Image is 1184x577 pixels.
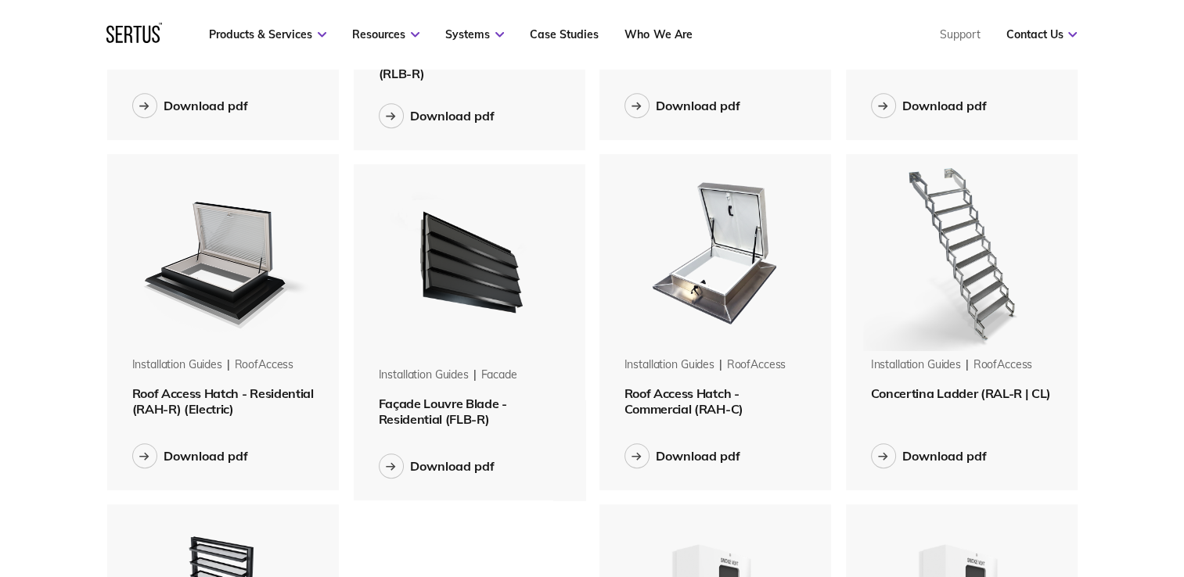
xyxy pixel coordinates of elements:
div: Installation Guides [624,357,714,373]
div: facade [481,367,517,383]
div: Download pdf [410,458,495,474]
div: Download pdf [902,98,987,113]
a: Contact Us [1006,27,1077,41]
span: Façade Louvre Blade - Residential (FLB-R) [379,396,507,427]
div: Download pdf [902,448,987,464]
a: Resources [352,27,419,41]
div: roofAccess [727,357,786,373]
button: Download pdf [379,453,495,478]
button: Download pdf [624,443,740,468]
button: Download pdf [871,443,987,468]
div: Download pdf [656,448,740,464]
div: Installation Guides [871,357,961,373]
button: Download pdf [379,103,495,128]
div: roofAccess [973,357,1033,373]
div: Installation Guides [379,367,469,383]
div: Download pdf [164,448,248,464]
a: Who We Are [624,27,692,41]
div: Download pdf [410,108,495,124]
a: Support [939,27,980,41]
button: Download pdf [132,443,248,468]
div: Installation Guides [132,357,222,373]
div: Download pdf [164,98,248,113]
a: Products & Services [209,27,326,41]
div: roofAccess [235,357,294,373]
span: Concertina Ladder (RAL-R | CL) [871,385,1051,401]
a: Case Studies [530,27,599,41]
iframe: Chat Widget [903,396,1184,577]
span: Roof Access Hatch - Commercial (RAH-C) [624,385,743,417]
button: Download pdf [871,93,987,118]
div: Download pdf [656,98,740,113]
span: Roof Access Hatch - Residential (RAH-R) (Electric) [132,385,314,417]
button: Download pdf [132,93,248,118]
button: Download pdf [624,93,740,118]
a: Systems [445,27,504,41]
